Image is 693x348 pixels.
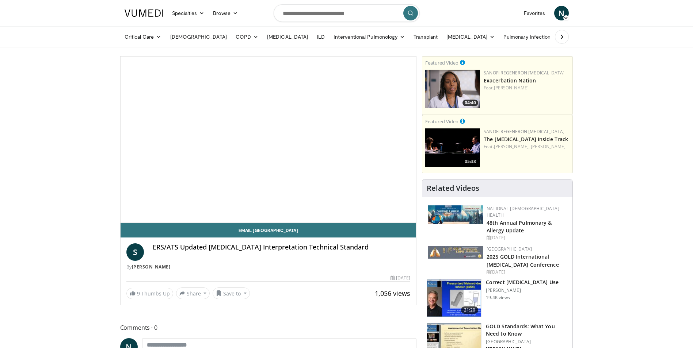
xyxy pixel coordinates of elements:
div: By [126,264,411,270]
a: COPD [231,30,263,44]
a: The [MEDICAL_DATA] Inside Track [484,136,568,143]
img: 24f79869-bf8a-4040-a4ce-e7186897569f.150x105_q85_crop-smart_upscale.jpg [427,279,481,317]
img: f92dcc08-e7a7-4add-ad35-5d3cf068263e.png.150x105_q85_crop-smart_upscale.png [425,70,480,108]
a: Critical Care [120,30,166,44]
a: ILD [312,30,329,44]
a: Sanofi Regeneron [MEDICAL_DATA] [484,70,564,76]
span: Comments 0 [120,323,417,332]
a: [PERSON_NAME] [494,85,529,91]
span: 04:40 [462,100,478,106]
a: [PERSON_NAME], [494,143,530,150]
a: [PERSON_NAME] [132,264,171,270]
p: 19.4K views [486,295,510,301]
a: [GEOGRAPHIC_DATA] [487,246,532,252]
h4: ERS/ATS Updated [MEDICAL_DATA] Interpretation Technical Standard [153,243,411,251]
div: [DATE] [487,235,567,241]
a: [DEMOGRAPHIC_DATA] [166,30,231,44]
p: [GEOGRAPHIC_DATA] [486,339,568,345]
img: VuMedi Logo [125,9,163,17]
button: Share [176,287,210,299]
a: [PERSON_NAME] [531,143,566,150]
input: Search topics, interventions [274,4,420,22]
p: [PERSON_NAME] [486,287,559,293]
a: Specialties [168,6,209,20]
a: Interventional Pulmonology [329,30,409,44]
a: 05:38 [425,128,480,167]
a: 04:40 [425,70,480,108]
a: [MEDICAL_DATA] [263,30,312,44]
h4: Related Videos [427,184,479,193]
a: 9 Thumbs Up [126,288,173,299]
div: Feat. [484,143,570,150]
video-js: Video Player [121,57,416,223]
a: Favorites [519,6,550,20]
div: [DATE] [487,269,567,275]
a: National [DEMOGRAPHIC_DATA] Health [487,205,559,218]
a: Email [GEOGRAPHIC_DATA] [121,223,416,237]
div: [DATE] [391,275,410,281]
small: Featured Video [425,59,458,66]
a: Pulmonary Infection [499,30,562,44]
a: 21:20 Correct [MEDICAL_DATA] Use [PERSON_NAME] 19.4K views [427,279,568,317]
a: Sanofi Regeneron [MEDICAL_DATA] [484,128,564,135]
small: Featured Video [425,118,458,125]
a: S [126,243,144,261]
a: Browse [209,6,242,20]
img: 29f03053-4637-48fc-b8d3-cde88653f0ec.jpeg.150x105_q85_autocrop_double_scale_upscale_version-0.2.jpg [428,246,483,259]
span: 9 [137,290,140,297]
div: Feat. [484,85,570,91]
span: 21:20 [461,306,479,314]
a: 48th Annual Pulmonary & Allergy Update [487,219,552,234]
a: Transplant [409,30,442,44]
img: 64e8314d-0090-42e1-8885-f47de767bd23.png.150x105_q85_crop-smart_upscale.png [425,128,480,167]
a: 2025 GOLD International [MEDICAL_DATA] Conference [487,253,559,268]
h3: Correct [MEDICAL_DATA] Use [486,279,559,286]
img: b90f5d12-84c1-472e-b843-5cad6c7ef911.jpg.150x105_q85_autocrop_double_scale_upscale_version-0.2.jpg [428,205,483,224]
button: Save to [213,287,250,299]
a: [MEDICAL_DATA] [442,30,499,44]
span: 05:38 [462,158,478,165]
h3: GOLD Standards: What You Need to Know [486,323,568,337]
a: N [554,6,569,20]
a: Exacerbation Nation [484,77,536,84]
span: 1,056 views [375,289,410,298]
